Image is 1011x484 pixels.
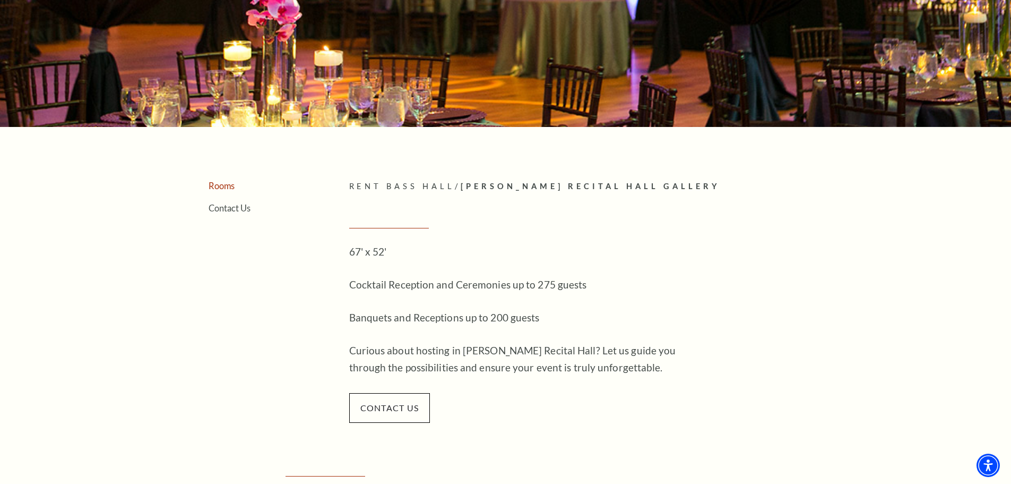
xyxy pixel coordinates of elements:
span: [PERSON_NAME] Recital Hall Gallery [461,182,720,191]
a: Rooms [209,181,235,191]
p: 67' x 52' [349,243,694,260]
p: / [349,180,835,193]
a: Contact Us [209,203,250,213]
p: Cocktail Reception and Ceremonies up to 275 guests [349,276,694,293]
span: Rent Bass Hall [349,182,455,191]
p: Banquets and Receptions up to 200 guests [349,309,694,326]
div: Accessibility Menu [977,454,1000,477]
a: contact us [360,403,419,413]
p: Curious about hosting in [PERSON_NAME] Recital Hall? Let us guide you through the possibilities a... [349,342,694,376]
